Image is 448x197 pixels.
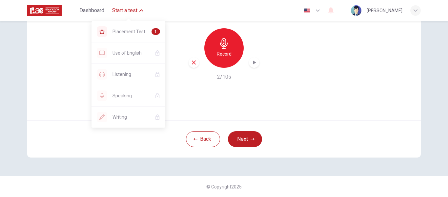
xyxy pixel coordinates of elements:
span: Dashboard [79,7,104,14]
span: Start a test [112,7,137,14]
div: YOU NEED A LICENSE TO ACCESS THIS CONTENT [92,64,165,85]
span: © Copyright 2025 [206,184,242,189]
div: 1 [152,28,160,35]
img: Profile picture [351,5,361,16]
a: ILAC logo [27,4,77,17]
span: Speaking [112,92,150,100]
button: Record [204,28,244,68]
button: Back [186,131,220,147]
h6: Record [217,50,232,58]
button: Next [228,131,262,147]
span: Listening [112,70,150,78]
div: Placement Test1 [92,21,165,42]
span: Use of English [112,49,150,57]
img: ILAC logo [27,4,62,17]
div: [PERSON_NAME] [367,7,402,14]
div: YOU NEED A LICENSE TO ACCESS THIS CONTENT [92,85,165,106]
span: Writing [112,113,150,121]
button: Dashboard [77,5,107,16]
div: YOU NEED A LICENSE TO ACCESS THIS CONTENT [92,107,165,128]
img: en [303,8,311,13]
h6: 2/10s [217,73,231,81]
button: Start a test [110,5,146,16]
div: YOU NEED A LICENSE TO ACCESS THIS CONTENT [92,42,165,63]
span: Placement Test [112,28,146,36]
